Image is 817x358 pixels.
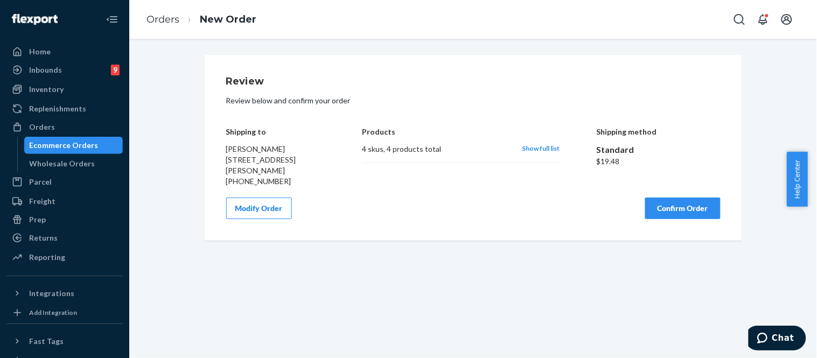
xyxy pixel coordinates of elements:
[597,156,721,167] div: $19.48
[6,100,123,117] a: Replenishments
[226,176,325,187] div: [PHONE_NUMBER]
[30,158,95,169] div: Wholesale Orders
[6,43,123,60] a: Home
[362,128,560,136] h4: Products
[645,198,721,219] button: Confirm Order
[24,137,123,154] a: Ecommerce Orders
[138,4,265,36] ol: breadcrumbs
[226,128,325,136] h4: Shipping to
[752,9,774,30] button: Open notifications
[29,177,52,187] div: Parcel
[6,333,123,350] button: Fast Tags
[597,128,721,136] h4: Shipping method
[29,308,77,317] div: Add Integration
[111,65,120,75] div: 9
[200,13,256,25] a: New Order
[29,103,86,114] div: Replenishments
[6,285,123,302] button: Integrations
[29,65,62,75] div: Inbounds
[29,252,65,263] div: Reporting
[29,288,74,299] div: Integrations
[29,336,64,347] div: Fast Tags
[29,233,58,243] div: Returns
[787,152,808,207] button: Help Center
[749,326,806,353] iframe: Opens a widget where you can chat to one of our agents
[226,144,296,175] span: [PERSON_NAME] [STREET_ADDRESS][PERSON_NAME]
[6,61,123,79] a: Inbounds9
[6,173,123,191] a: Parcel
[29,46,51,57] div: Home
[522,144,560,152] span: Show full list
[362,144,511,155] div: 4 skus , 4 products total
[729,9,750,30] button: Open Search Box
[29,214,46,225] div: Prep
[6,118,123,136] a: Orders
[6,81,123,98] a: Inventory
[776,9,798,30] button: Open account menu
[6,229,123,247] a: Returns
[29,196,55,207] div: Freight
[101,9,123,30] button: Close Navigation
[226,76,721,87] h1: Review
[226,95,721,106] p: Review below and confirm your order
[29,122,55,132] div: Orders
[6,306,123,319] a: Add Integration
[6,211,123,228] a: Prep
[146,13,179,25] a: Orders
[12,14,58,25] img: Flexport logo
[597,144,721,156] div: Standard
[24,155,123,172] a: Wholesale Orders
[30,140,99,151] div: Ecommerce Orders
[226,198,292,219] button: Modify Order
[6,193,123,210] a: Freight
[29,84,64,95] div: Inventory
[6,249,123,266] a: Reporting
